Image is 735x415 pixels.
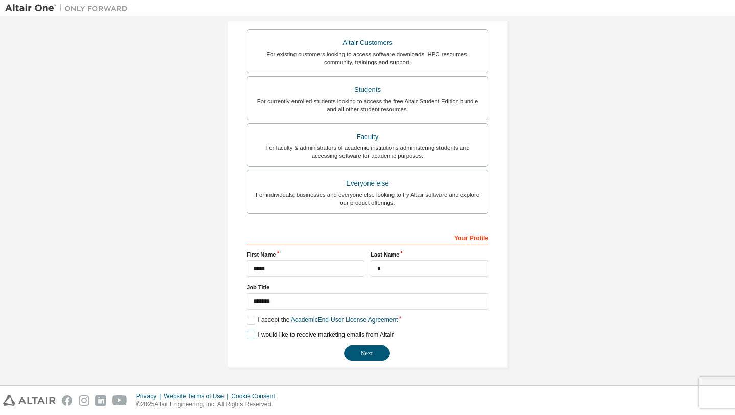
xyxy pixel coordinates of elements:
div: For currently enrolled students looking to access the free Altair Student Edition bundle and all ... [253,97,482,113]
img: Altair One [5,3,133,13]
label: Last Name [371,250,488,259]
p: © 2025 Altair Engineering, Inc. All Rights Reserved. [136,400,281,409]
div: Website Terms of Use [164,392,231,400]
div: Privacy [136,392,164,400]
div: Altair Customers [253,36,482,50]
img: instagram.svg [79,395,89,406]
label: I accept the [247,316,398,325]
a: Academic End-User License Agreement [291,316,398,324]
button: Next [344,345,390,361]
img: youtube.svg [112,395,127,406]
div: For existing customers looking to access software downloads, HPC resources, community, trainings ... [253,50,482,66]
label: Job Title [247,283,488,291]
img: linkedin.svg [95,395,106,406]
label: First Name [247,250,364,259]
img: facebook.svg [62,395,72,406]
label: I would like to receive marketing emails from Altair [247,331,394,339]
div: For faculty & administrators of academic institutions administering students and accessing softwa... [253,144,482,160]
div: Your Profile [247,229,488,245]
img: altair_logo.svg [3,395,56,406]
div: Everyone else [253,176,482,191]
div: Cookie Consent [231,392,281,400]
div: For individuals, businesses and everyone else looking to try Altair software and explore our prod... [253,191,482,207]
div: Students [253,83,482,97]
div: Faculty [253,130,482,144]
